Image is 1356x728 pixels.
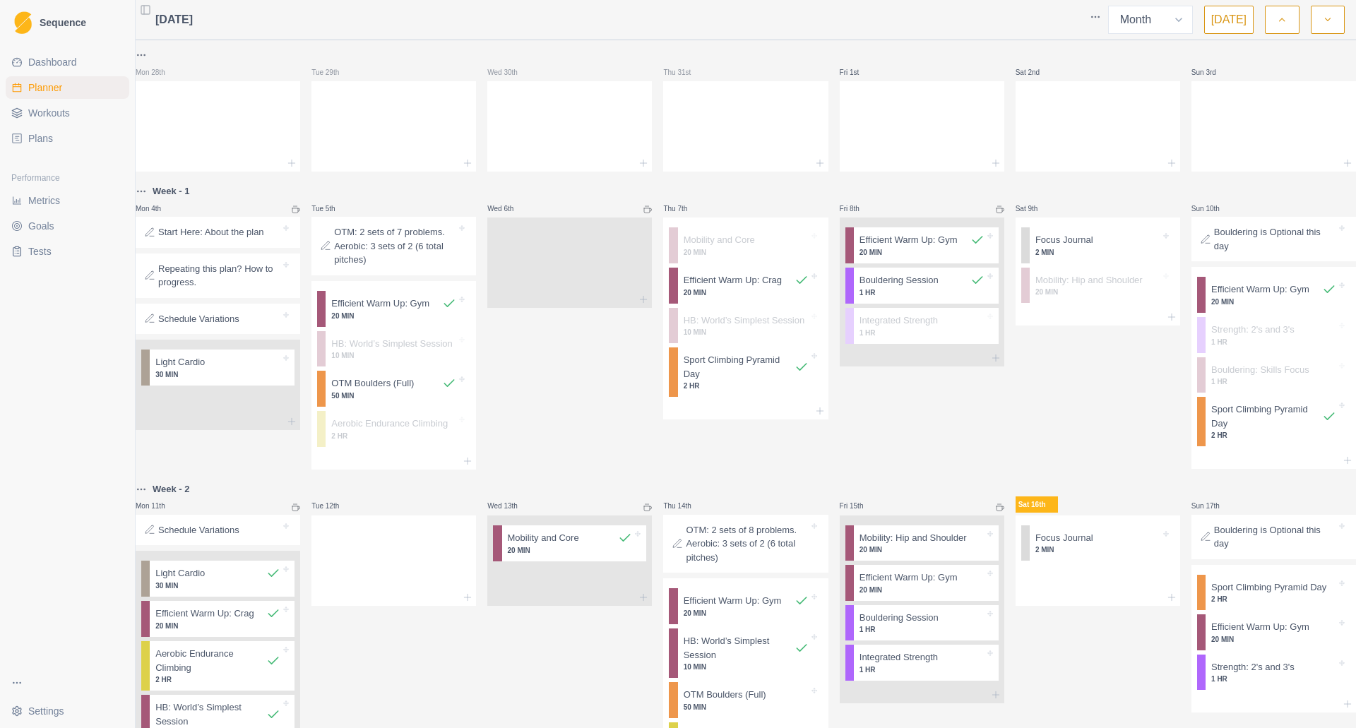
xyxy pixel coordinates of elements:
span: Plans [28,131,53,145]
p: OTM: 2 sets of 7 problems. Aerobic: 3 sets of 2 (6 total pitches) [334,225,456,267]
p: Efficient Warm Up: Gym [331,297,429,311]
div: Efficient Warm Up: Gym20 MIN [1197,614,1350,650]
p: Efficient Warm Up: Gym [684,594,782,608]
div: Bouldering Session1 HR [845,605,999,641]
div: Bouldering is Optional this day [1191,515,1356,559]
p: 2 HR [331,431,456,441]
p: 10 MIN [684,327,809,338]
p: Efficient Warm Up: Crag [684,273,782,287]
p: 20 MIN [860,544,985,555]
p: Aerobic Endurance Climbing [331,417,448,431]
p: Mobility: Hip and Shoulder [860,531,967,545]
a: Dashboard [6,51,129,73]
p: Tue 12th [311,501,354,511]
div: Mobility and Core20 MIN [669,227,822,263]
a: Workouts [6,102,129,124]
p: Integrated Strength [860,650,938,664]
div: Performance [6,167,129,189]
p: 10 MIN [684,662,809,672]
div: Aerobic Endurance Climbing2 HR [141,641,295,691]
p: 2 MIN [1035,247,1160,258]
p: Efficient Warm Up: Gym [1211,620,1309,634]
div: OTM: 2 sets of 8 problems. Aerobic: 3 sets of 2 (6 total pitches) [663,515,828,573]
p: Repeating this plan? How to progress. [158,262,280,290]
p: Fri 8th [840,203,882,214]
p: 20 MIN [331,311,456,321]
p: 20 MIN [1211,634,1336,645]
p: Bouldering Session [860,273,939,287]
p: 20 MIN [860,585,985,595]
p: Bouldering is Optional this day [1214,225,1336,253]
p: Start Here: About the plan [158,225,264,239]
span: Tests [28,244,52,258]
div: Efficient Warm Up: Gym20 MIN [669,588,822,624]
div: Efficient Warm Up: Crag20 MIN [669,268,822,304]
a: Plans [6,127,129,150]
p: 20 MIN [860,247,985,258]
p: Tue 29th [311,67,354,78]
a: LogoSequence [6,6,129,40]
p: 1 HR [1211,337,1336,347]
div: OTM Boulders (Full)50 MIN [669,682,822,718]
p: OTM Boulders (Full) [684,688,766,702]
p: Sun 10th [1191,203,1234,214]
p: Sat 9th [1016,203,1058,214]
div: Focus Journal2 MIN [1021,227,1174,263]
p: Sun 3rd [1191,67,1234,78]
p: Strength: 2's and 3's [1211,660,1295,674]
p: Efficient Warm Up: Gym [1211,282,1309,297]
p: Sport Climbing Pyramid Day [684,353,795,381]
p: OTM Boulders (Full) [331,376,414,390]
span: Metrics [28,193,60,208]
p: 20 MIN [155,621,280,631]
div: Sport Climbing Pyramid Day2 HR [1197,397,1350,446]
p: 20 MIN [684,608,809,619]
div: Strength: 2's and 3's1 HR [1197,317,1350,353]
p: 2 MIN [1035,544,1160,555]
p: 30 MIN [155,369,280,380]
div: Mobility: Hip and Shoulder20 MIN [845,525,999,561]
span: [DATE] [155,11,193,28]
div: Schedule Variations [136,304,300,335]
p: 1 HR [1211,376,1336,387]
p: Light Cardio [155,566,205,580]
div: Efficient Warm Up: Gym20 MIN [845,227,999,263]
p: Efficient Warm Up: Gym [860,571,958,585]
p: OTM: 2 sets of 8 problems. Aerobic: 3 sets of 2 (6 total pitches) [686,523,808,565]
div: Aerobic Endurance Climbing2 HR [317,411,470,447]
p: Mon 28th [136,67,178,78]
img: Logo [14,11,32,35]
p: Mobility and Core [684,233,755,247]
p: Schedule Variations [158,312,239,326]
p: Sun 17th [1191,501,1234,511]
p: Sat 16th [1016,496,1058,513]
div: Light Cardio30 MIN [141,350,295,386]
div: Efficient Warm Up: Crag20 MIN [141,601,295,637]
p: Sport Climbing Pyramid Day [1211,580,1326,595]
div: HB: World’s Simplest Session10 MIN [669,308,822,344]
p: 10 MIN [331,350,456,361]
p: HB: World’s Simplest Session [155,700,266,728]
a: Metrics [6,189,129,212]
span: Planner [28,80,62,95]
p: Efficient Warm Up: Crag [155,607,254,621]
p: Aerobic Endurance Climbing [155,647,266,674]
p: Thu 31st [663,67,706,78]
p: Mon 4th [136,203,178,214]
div: Efficient Warm Up: Gym20 MIN [317,291,470,327]
p: Wed 6th [487,203,530,214]
span: Dashboard [28,55,77,69]
p: Mon 11th [136,501,178,511]
p: Mobility and Core [508,531,579,545]
div: Efficient Warm Up: Gym20 MIN [1197,277,1350,313]
p: 1 HR [860,664,985,675]
div: Sport Climbing Pyramid Day2 HR [669,347,822,397]
p: 2 HR [684,381,809,391]
div: Bouldering: Skills Focus1 HR [1197,357,1350,393]
p: Schedule Variations [158,523,239,537]
p: 30 MIN [155,580,280,591]
div: Strength: 2's and 3's1 HR [1197,655,1350,691]
p: Focus Journal [1035,531,1093,545]
p: Light Cardio [155,355,205,369]
div: Schedule Variations [136,515,300,546]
